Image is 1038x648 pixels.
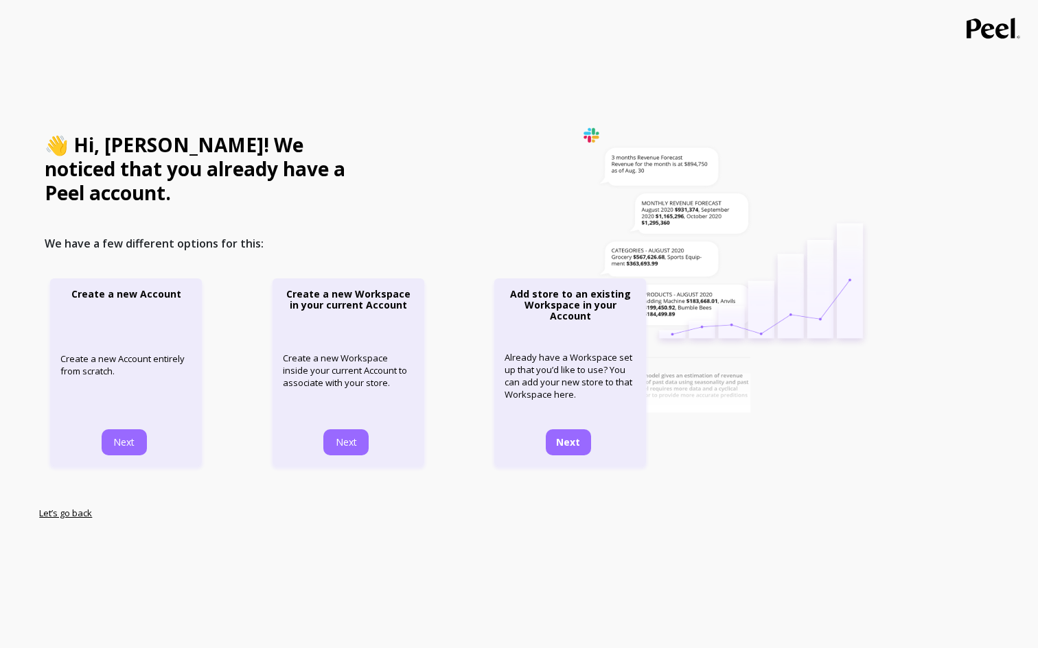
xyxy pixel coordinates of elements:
span: Next [336,436,357,448]
p: Add store to an existing Workspace in your Account [505,289,636,322]
p: Create a new Workspace inside your current Account to associate with your store. [283,352,414,389]
a: Let’s go back [39,507,92,519]
p: Already have a Workspace set up that you’d like to use? You can add your new store to that Worksp... [505,351,636,400]
p: Create a new Account [71,289,181,300]
p: We have a few different options for this: [45,235,377,252]
button: Next [546,429,591,455]
button: Next [102,429,147,455]
p: Create a new Account entirely from scratch. [60,352,192,377]
span: Next [113,436,135,448]
span: Next [556,436,580,448]
p: Create a new Workspace in your current Account [283,289,414,311]
p: 👋 Hi, [PERSON_NAME]! We noticed that you already have a Peel account. [39,128,382,211]
button: Next [323,429,369,455]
